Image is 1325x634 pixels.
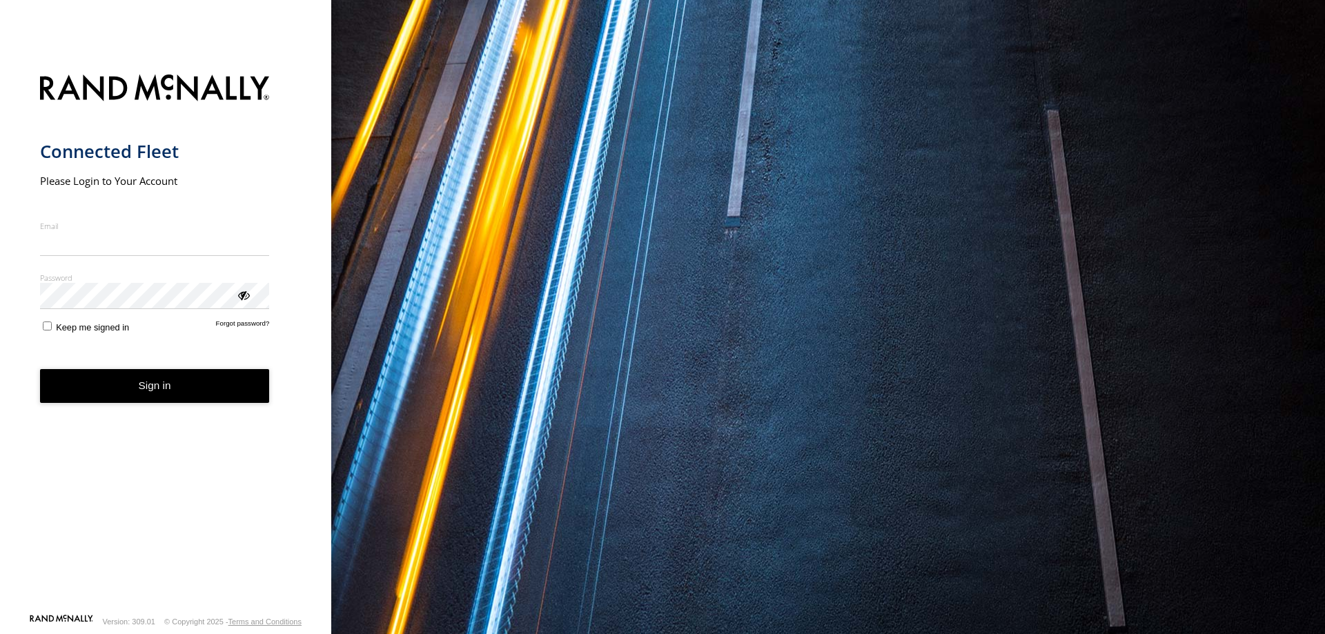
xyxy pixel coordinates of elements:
[40,66,292,613] form: main
[40,72,270,107] img: Rand McNally
[40,273,270,283] label: Password
[103,617,155,626] div: Version: 309.01
[164,617,302,626] div: © Copyright 2025 -
[43,321,52,330] input: Keep me signed in
[40,369,270,403] button: Sign in
[228,617,302,626] a: Terms and Conditions
[216,319,270,333] a: Forgot password?
[30,615,93,628] a: Visit our Website
[40,140,270,163] h1: Connected Fleet
[40,174,270,188] h2: Please Login to Your Account
[56,322,129,333] span: Keep me signed in
[236,288,250,301] div: ViewPassword
[40,221,270,231] label: Email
